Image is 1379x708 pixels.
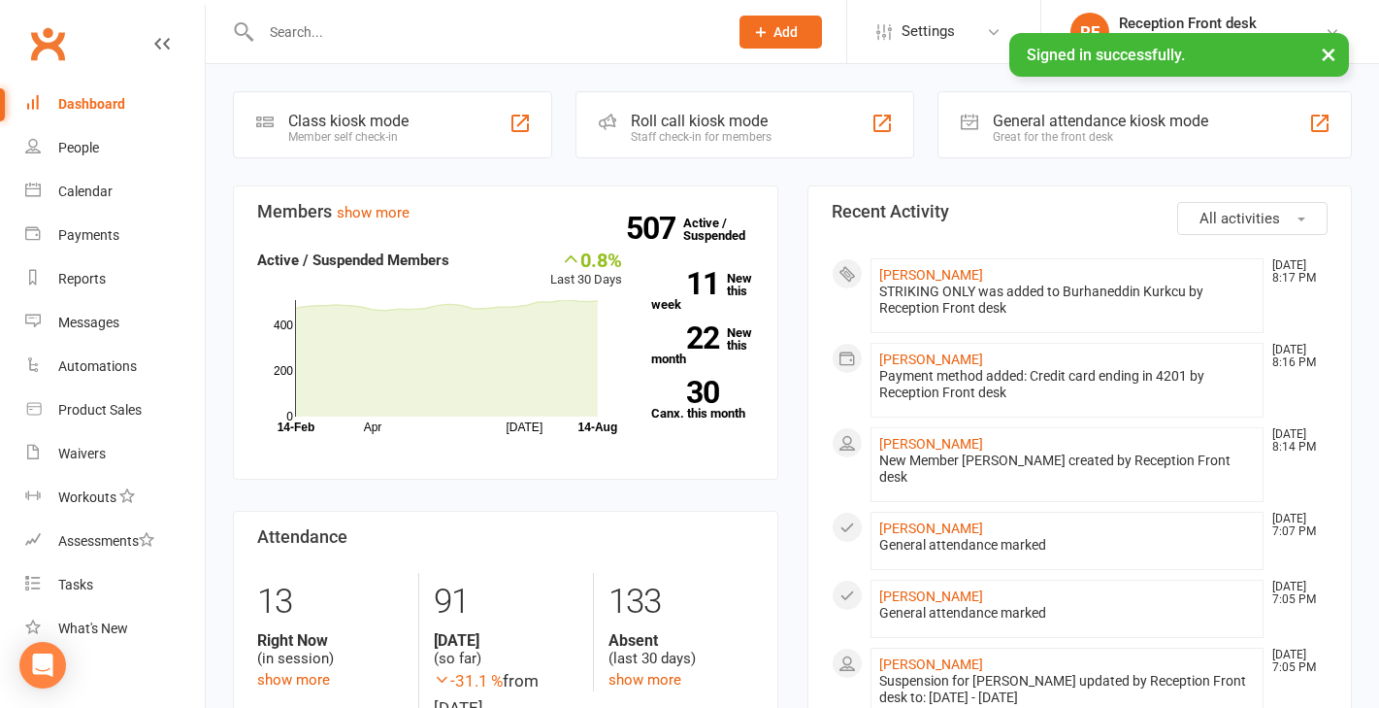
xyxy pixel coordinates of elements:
[25,214,205,257] a: Payments
[651,323,719,353] strong: 22
[1263,649,1327,674] time: [DATE] 7:05 PM
[993,112,1208,130] div: General attendance kiosk mode
[58,140,99,155] div: People
[23,19,72,68] a: Clubworx
[631,112,772,130] div: Roll call kiosk mode
[58,533,154,549] div: Assessments
[58,227,119,243] div: Payments
[879,284,1256,317] div: STRIKING ONLY was added to Burhaneddin Kurkcu by Reception Front desk
[288,130,409,144] div: Member self check-in
[58,577,93,592] div: Tasks
[1119,15,1325,32] div: Reception Front desk
[288,112,409,130] div: Class kiosk mode
[1070,13,1109,51] div: RF
[25,126,205,170] a: People
[25,83,205,126] a: Dashboard
[58,358,137,374] div: Automations
[1263,581,1327,606] time: [DATE] 7:05 PM
[879,537,1256,554] div: General attendance marked
[58,446,106,461] div: Waivers
[879,267,983,283] a: [PERSON_NAME]
[25,563,205,607] a: Tasks
[337,204,410,221] a: show more
[683,202,769,256] a: 507Active / Suspended
[257,631,404,668] div: (in session)
[58,271,106,287] div: Reports
[58,184,113,199] div: Calendar
[25,301,205,345] a: Messages
[434,671,503,691] span: -31.1 %
[879,657,983,672] a: [PERSON_NAME]
[58,489,116,505] div: Workouts
[25,257,205,301] a: Reports
[879,436,983,452] a: [PERSON_NAME]
[257,527,754,547] h3: Attendance
[257,202,754,221] h3: Members
[434,573,579,631] div: 91
[608,631,754,668] div: (last 30 days)
[651,378,719,407] strong: 30
[902,10,955,53] span: Settings
[1119,32,1325,50] div: [DEMOGRAPHIC_DATA] Elite Team
[608,631,754,650] strong: Absent
[1027,46,1185,64] span: Signed in successfully.
[631,130,772,144] div: Staff check-in for members
[879,521,983,536] a: [PERSON_NAME]
[25,520,205,563] a: Assessments
[879,589,983,604] a: [PERSON_NAME]
[879,673,1256,706] div: Suspension for [PERSON_NAME] updated by Reception Front desk to: [DATE] - [DATE]
[25,607,205,651] a: What's New
[1263,428,1327,454] time: [DATE] 8:14 PM
[626,214,683,243] strong: 507
[1263,344,1327,369] time: [DATE] 8:16 PM
[257,573,404,631] div: 13
[58,96,125,112] div: Dashboard
[1263,513,1327,538] time: [DATE] 7:07 PM
[434,631,579,668] div: (so far)
[257,252,449,269] strong: Active / Suspended Members
[19,642,66,689] div: Open Intercom Messenger
[651,269,719,298] strong: 11
[739,16,822,49] button: Add
[1311,33,1346,75] button: ×
[25,170,205,214] a: Calendar
[879,368,1256,401] div: Payment method added: Credit card ending in 4201 by Reception Front desk
[879,352,983,367] a: [PERSON_NAME]
[879,453,1256,486] div: New Member [PERSON_NAME] created by Reception Front desk
[550,249,622,270] div: 0.8%
[832,202,1329,221] h3: Recent Activity
[1177,202,1328,235] button: All activities
[58,402,142,418] div: Product Sales
[255,18,714,46] input: Search...
[434,631,579,650] strong: [DATE]
[58,621,128,636] div: What's New
[651,272,753,311] a: 11New this week
[25,388,205,432] a: Product Sales
[257,671,330,689] a: show more
[1199,210,1280,227] span: All activities
[651,381,753,420] a: 30Canx. this month
[608,573,754,631] div: 133
[773,24,798,40] span: Add
[993,130,1208,144] div: Great for the front desk
[257,631,404,650] strong: Right Now
[879,605,1256,622] div: General attendance marked
[25,345,205,388] a: Automations
[1263,259,1327,285] time: [DATE] 8:17 PM
[550,249,622,290] div: Last 30 Days
[58,315,119,330] div: Messages
[25,432,205,476] a: Waivers
[651,326,753,365] a: 22New this month
[25,476,205,520] a: Workouts
[608,671,681,689] a: show more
